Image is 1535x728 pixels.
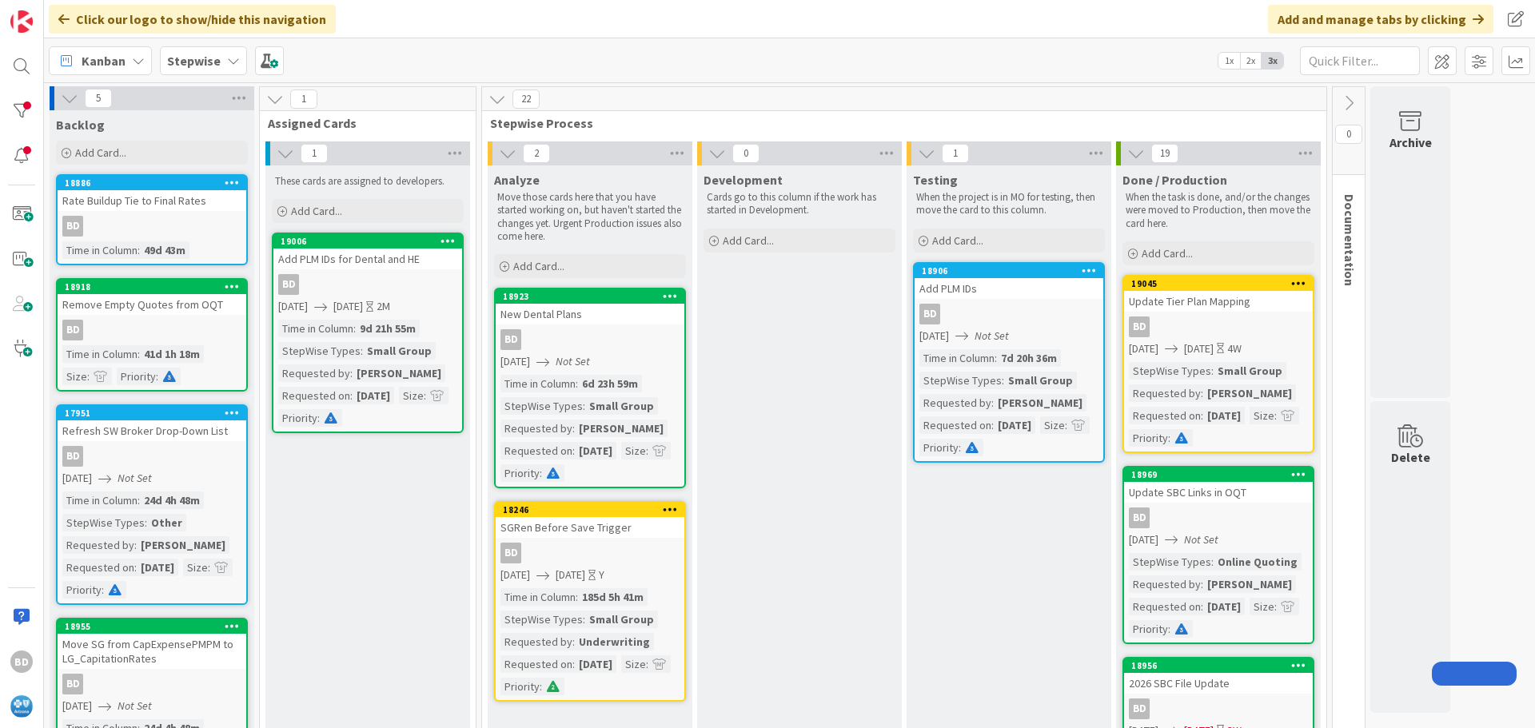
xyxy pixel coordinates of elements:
[102,581,104,599] span: :
[975,328,1009,343] i: Not Set
[278,342,361,360] div: StepWise Types
[145,514,147,531] span: :
[500,420,572,437] div: Requested by
[62,514,145,531] div: StepWise Types
[1250,598,1274,615] div: Size
[942,144,969,163] span: 1
[572,442,575,459] span: :
[576,588,578,606] span: :
[1268,5,1493,34] div: Add and manage tabs by clicking
[1389,133,1432,152] div: Archive
[138,241,140,259] span: :
[1274,598,1277,615] span: :
[1129,598,1201,615] div: Requested on
[58,280,246,294] div: 18918
[496,289,684,324] div: 18923New Dental Plans
[1262,53,1283,69] span: 3x
[575,420,668,437] div: [PERSON_NAME]
[62,674,83,694] div: BD
[1203,598,1245,615] div: [DATE]
[1335,125,1362,144] span: 0
[1124,276,1313,312] div: 19045Update Tier Plan Mapping
[350,387,353,404] span: :
[578,588,648,606] div: 185d 5h 41m
[62,470,92,487] span: [DATE]
[1124,658,1313,694] div: 189562026 SBC File Update
[85,89,112,108] span: 5
[273,234,462,269] div: 19006Add PLM IDs for Dental and HE
[75,145,126,160] span: Add Card...
[1129,362,1211,380] div: StepWise Types
[919,328,949,344] span: [DATE]
[1203,384,1296,402] div: [PERSON_NAME]
[576,375,578,392] span: :
[707,191,892,217] p: Cards go to this column if the work has started in Development.
[1300,46,1420,75] input: Quick Filter...
[496,289,684,304] div: 18923
[363,342,436,360] div: Small Group
[1391,448,1430,467] div: Delete
[503,291,684,302] div: 18923
[273,274,462,295] div: BD
[1240,53,1262,69] span: 2x
[138,345,140,363] span: :
[10,695,33,718] img: avatar
[62,368,87,385] div: Size
[58,280,246,315] div: 18918Remove Empty Quotes from OQT
[556,354,590,368] i: Not Set
[621,655,646,673] div: Size
[353,320,356,337] span: :
[583,611,585,628] span: :
[540,678,542,695] span: :
[278,274,299,295] div: BD
[1122,172,1227,188] span: Done / Production
[275,175,460,188] p: These cards are assigned to developers.
[65,408,246,419] div: 17951
[1126,191,1311,230] p: When the task is done, and/or the changes were moved to Production, then move the card here.
[1168,429,1170,447] span: :
[167,53,221,69] b: Stepwise
[62,320,83,340] div: BD
[424,387,426,404] span: :
[1129,340,1158,357] span: [DATE]
[353,387,394,404] div: [DATE]
[1184,532,1218,547] i: Not Set
[1151,144,1178,163] span: 19
[350,364,353,382] span: :
[278,409,317,427] div: Priority
[138,491,140,509] span: :
[1124,316,1313,337] div: BD
[278,387,350,404] div: Requested on
[58,216,246,237] div: BD
[58,619,246,669] div: 18955Move SG from CapExpensePMPM to LG_CapitationRates
[915,264,1103,278] div: 18906
[117,368,156,385] div: Priority
[500,543,521,563] div: BD
[497,191,683,243] p: Move those cards here that you have started working on, but haven't started the changes yet. Urge...
[1129,316,1150,337] div: BD
[1201,575,1203,593] span: :
[1124,467,1313,503] div: 18969Update SBC Links in OQT
[1129,575,1201,593] div: Requested by
[1131,469,1313,480] div: 18969
[56,117,105,133] span: Backlog
[572,420,575,437] span: :
[140,241,189,259] div: 49d 43m
[512,90,540,109] span: 22
[995,349,997,367] span: :
[621,442,646,459] div: Size
[278,320,353,337] div: Time in Column
[915,278,1103,299] div: Add PLM IDs
[585,611,658,628] div: Small Group
[496,503,684,538] div: 18246SGRen Before Save Trigger
[58,406,246,441] div: 17951Refresh SW Broker Drop-Down List
[513,259,564,273] span: Add Card...
[500,611,583,628] div: StepWise Types
[915,304,1103,324] div: BD
[919,439,959,456] div: Priority
[523,144,550,163] span: 2
[1201,384,1203,402] span: :
[208,559,210,576] span: :
[575,633,654,650] div: Underwriting
[1184,340,1214,357] span: [DATE]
